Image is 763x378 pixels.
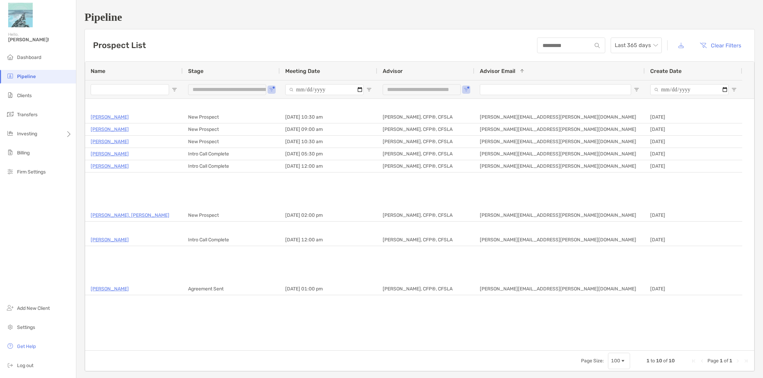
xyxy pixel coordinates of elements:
img: investing icon [6,129,14,137]
div: [DATE] [645,136,742,148]
div: [DATE] 12:00 am [280,234,377,246]
div: [PERSON_NAME][EMAIL_ADDRESS][PERSON_NAME][DOMAIN_NAME] [474,209,645,221]
div: Intro Call Complete [183,234,280,246]
div: New Prospect [183,123,280,135]
a: [PERSON_NAME] [91,285,129,293]
span: Stage [188,68,203,74]
img: firm-settings icon [6,167,14,176]
div: Page Size: [581,358,604,364]
img: dashboard icon [6,53,14,61]
span: Get Help [17,344,36,349]
div: [PERSON_NAME], CFP®, CFSLA [377,148,474,160]
div: [DATE] [645,234,742,246]
input: Name Filter Input [91,84,169,95]
img: clients icon [6,91,14,99]
div: [PERSON_NAME], CFP®, CFSLA [377,123,474,135]
input: Meeting Date Filter Input [285,84,364,95]
button: Clear Filters [695,38,746,53]
span: Create Date [650,68,682,74]
img: get-help icon [6,342,14,350]
img: Zoe Logo [8,3,33,27]
button: Open Filter Menu [366,87,372,92]
h3: Prospect List [93,41,146,50]
div: [DATE] [645,283,742,295]
input: Advisor Email Filter Input [480,84,631,95]
div: [DATE] [645,123,742,135]
span: Dashboard [17,55,41,60]
button: Open Filter Menu [634,87,639,92]
span: 1 [720,358,723,364]
div: [PERSON_NAME], CFP®, CFSLA [377,111,474,123]
h1: Pipeline [85,11,755,24]
span: Billing [17,150,30,156]
div: [PERSON_NAME][EMAIL_ADDRESS][PERSON_NAME][DOMAIN_NAME] [474,123,645,135]
div: [DATE] 05:30 pm [280,148,377,160]
div: [DATE] 01:00 pm [280,283,377,295]
span: [PERSON_NAME]! [8,37,72,43]
div: [PERSON_NAME][EMAIL_ADDRESS][PERSON_NAME][DOMAIN_NAME] [474,136,645,148]
span: Meeting Date [285,68,320,74]
img: billing icon [6,148,14,156]
span: Advisor [383,68,403,74]
div: [DATE] [645,160,742,172]
span: Transfers [17,112,37,118]
span: Settings [17,324,35,330]
span: 1 [729,358,732,364]
span: of [663,358,668,364]
div: [PERSON_NAME], CFP®, CFSLA [377,209,474,221]
span: Name [91,68,105,74]
div: [PERSON_NAME][EMAIL_ADDRESS][PERSON_NAME][DOMAIN_NAME] [474,160,645,172]
button: Open Filter Menu [731,87,737,92]
div: Previous Page [699,358,705,364]
div: Next Page [735,358,741,364]
div: [PERSON_NAME], CFP®, CFSLA [377,283,474,295]
span: Add New Client [17,305,50,311]
div: [PERSON_NAME], CFP®, CFSLA [377,160,474,172]
div: [DATE] 02:00 pm [280,209,377,221]
div: New Prospect [183,111,280,123]
p: [PERSON_NAME]. [PERSON_NAME] [91,211,169,220]
img: logout icon [6,361,14,369]
div: Agreement Sent [183,283,280,295]
a: [PERSON_NAME] [91,137,129,146]
span: 10 [656,358,662,364]
a: [PERSON_NAME] [91,113,129,121]
div: [DATE] [645,209,742,221]
img: settings icon [6,323,14,331]
img: input icon [595,43,600,48]
span: 1 [646,358,650,364]
button: Open Filter Menu [463,87,469,92]
p: [PERSON_NAME] [91,162,129,170]
span: to [651,358,655,364]
span: Firm Settings [17,169,46,175]
button: Open Filter Menu [269,87,274,92]
div: [PERSON_NAME][EMAIL_ADDRESS][PERSON_NAME][DOMAIN_NAME] [474,111,645,123]
img: pipeline icon [6,72,14,80]
input: Create Date Filter Input [650,84,729,95]
div: Last Page [743,358,749,364]
span: Last 365 days [615,38,658,53]
div: [DATE] 12:00 am [280,160,377,172]
div: New Prospect [183,136,280,148]
div: [PERSON_NAME], CFP®, CFSLA [377,136,474,148]
span: Clients [17,93,32,99]
div: Intro Call Complete [183,148,280,160]
a: [PERSON_NAME] [91,236,129,244]
span: Advisor Email [480,68,515,74]
div: [PERSON_NAME][EMAIL_ADDRESS][PERSON_NAME][DOMAIN_NAME] [474,148,645,160]
img: add_new_client icon [6,304,14,312]
span: Investing [17,131,37,137]
a: [PERSON_NAME] [91,125,129,134]
div: [DATE] [645,111,742,123]
div: New Prospect [183,209,280,221]
span: Pipeline [17,74,36,79]
div: 100 [611,358,620,364]
div: [PERSON_NAME], CFP®, CFSLA [377,234,474,246]
button: Open Filter Menu [172,87,177,92]
div: [DATE] [645,148,742,160]
div: Page Size [608,353,630,369]
div: First Page [691,358,697,364]
div: Intro Call Complete [183,160,280,172]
